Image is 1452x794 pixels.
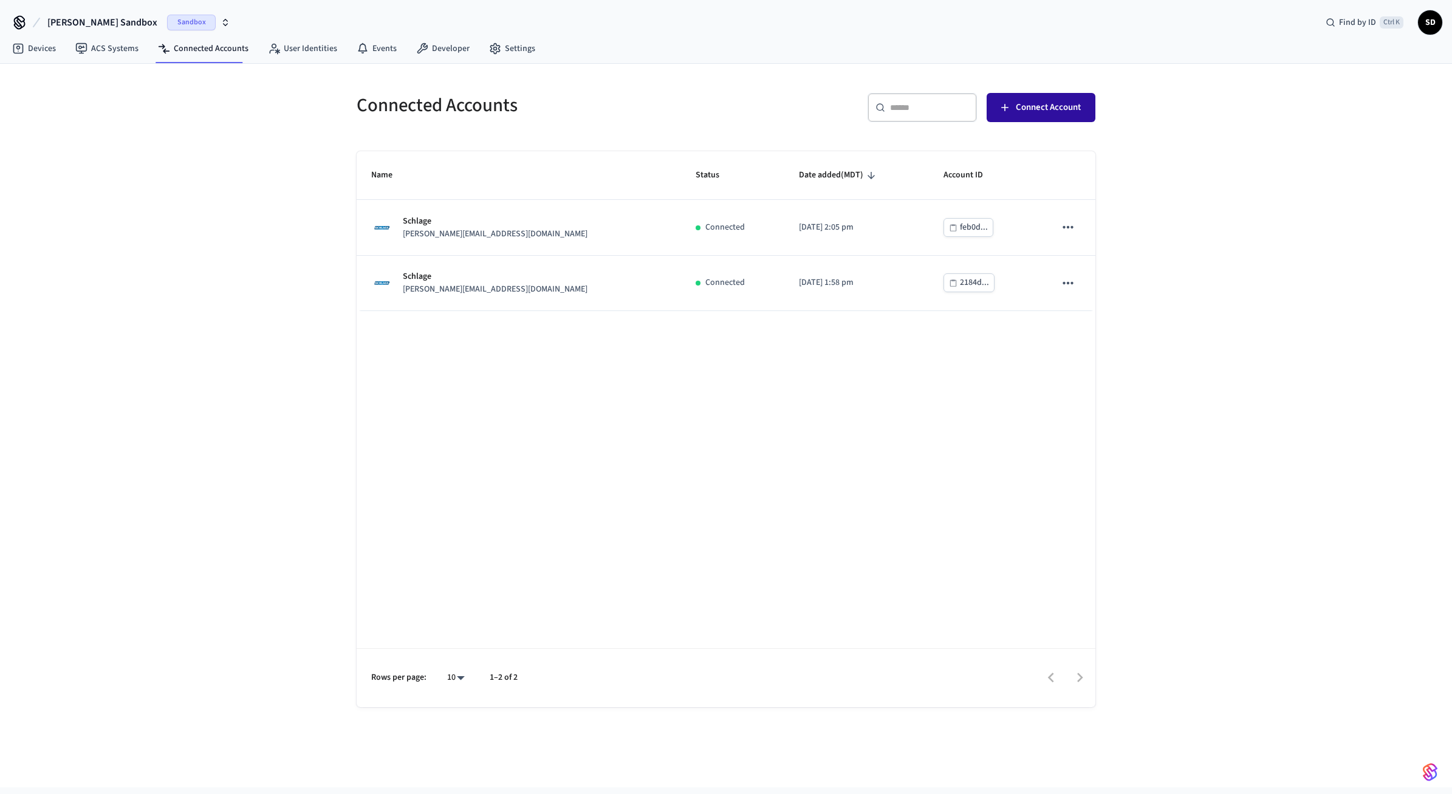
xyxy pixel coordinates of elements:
a: Devices [2,38,66,60]
span: Status [696,166,735,185]
div: 10 [441,669,470,686]
div: feb0d... [960,220,988,235]
p: Connected [705,276,745,289]
span: [PERSON_NAME] Sandbox [47,15,157,30]
p: [PERSON_NAME][EMAIL_ADDRESS][DOMAIN_NAME] [403,228,587,241]
img: SeamLogoGradient.69752ec5.svg [1423,762,1437,782]
a: User Identities [258,38,347,60]
p: 1–2 of 2 [490,671,518,684]
img: Schlage Logo, Square [371,217,393,239]
span: Name [371,166,408,185]
span: SD [1419,12,1441,33]
h5: Connected Accounts [357,93,719,118]
span: Connect Account [1016,100,1081,115]
a: Connected Accounts [148,38,258,60]
p: Schlage [403,270,587,283]
p: Schlage [403,215,587,228]
a: Events [347,38,406,60]
button: feb0d... [943,218,993,237]
div: 2184d... [960,275,989,290]
a: Settings [479,38,545,60]
p: Connected [705,221,745,234]
p: [DATE] 2:05 pm [799,221,914,234]
button: Connect Account [987,93,1095,122]
p: [PERSON_NAME][EMAIL_ADDRESS][DOMAIN_NAME] [403,283,587,296]
table: sticky table [357,151,1095,311]
span: Date added(MDT) [799,166,879,185]
span: Find by ID [1339,16,1376,29]
p: Rows per page: [371,671,426,684]
span: Ctrl K [1380,16,1403,29]
a: ACS Systems [66,38,148,60]
span: Account ID [943,166,999,185]
button: SD [1418,10,1442,35]
span: Sandbox [167,15,216,30]
div: Find by IDCtrl K [1316,12,1413,33]
button: 2184d... [943,273,995,292]
p: [DATE] 1:58 pm [799,276,914,289]
img: Schlage Logo, Square [371,272,393,294]
a: Developer [406,38,479,60]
